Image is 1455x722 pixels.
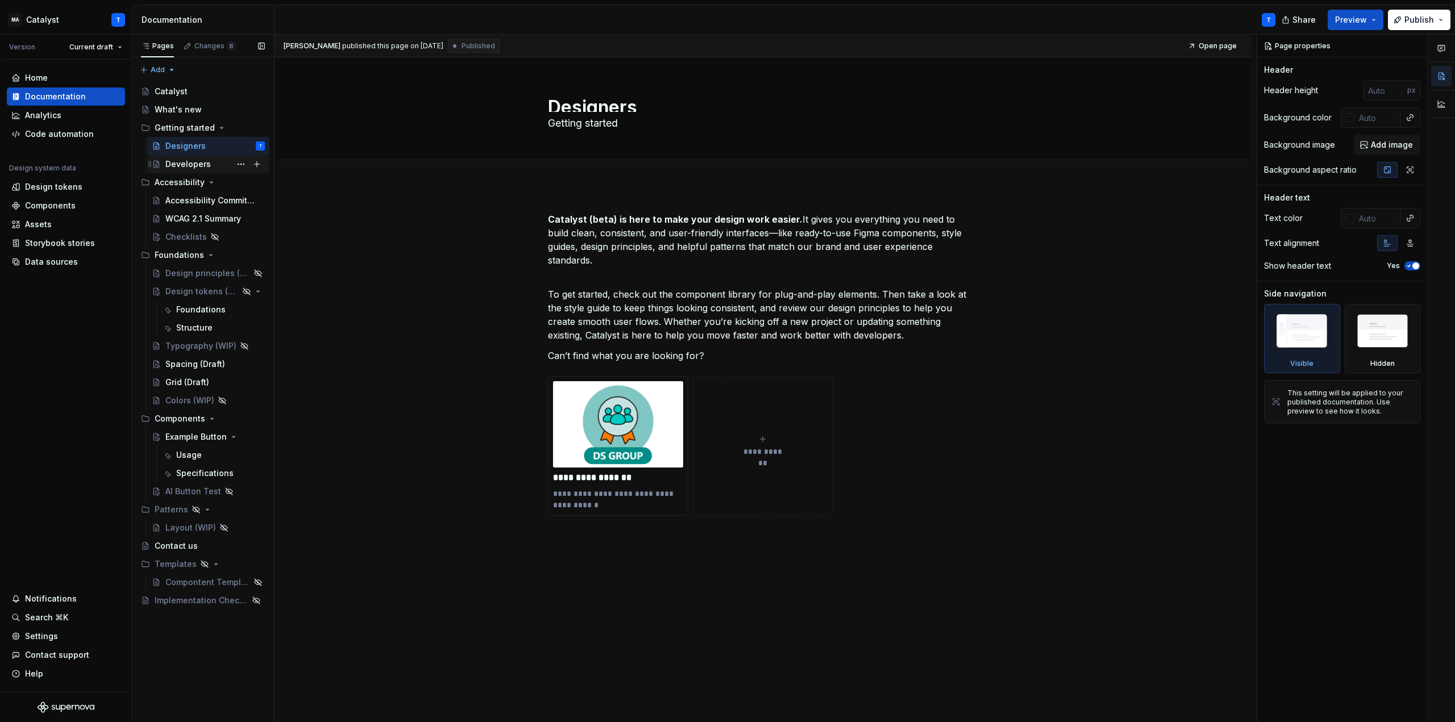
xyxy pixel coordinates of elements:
div: Notifications [25,593,77,604]
div: Components [136,410,269,428]
div: Templates [136,555,269,573]
a: Grid (Draft) [147,373,269,391]
span: 8 [227,41,236,51]
div: Implementation Checklist [155,595,248,606]
div: Pages [141,41,174,51]
div: Spacing (Draft) [165,358,225,370]
div: WCAG 2.1 Summary [165,213,241,224]
button: Share [1276,10,1323,30]
div: T [1266,15,1271,24]
div: Foundations [176,304,226,315]
span: Publish [1404,14,1434,26]
div: Templates [155,558,197,570]
a: Layout (WIP) [147,519,269,537]
button: MACatalystT [2,7,130,32]
a: Colors (WIP) [147,391,269,410]
a: Settings [7,627,125,645]
a: Contact us [136,537,269,555]
div: Grid (Draft) [165,377,209,388]
svg: Supernova Logo [38,702,94,713]
a: Specifications [158,464,269,482]
input: Auto [1354,107,1400,128]
a: Usage [158,446,269,464]
div: T [116,15,120,24]
div: Design tokens (WIP) [165,286,239,297]
a: Example Button [147,428,269,446]
div: Contact support [25,649,89,661]
button: Current draft [64,39,127,55]
div: Header [1264,64,1293,76]
div: Colors (WIP) [165,395,214,406]
div: What's new [155,104,202,115]
a: Spacing (Draft) [147,355,269,373]
div: Documentation [25,91,86,102]
a: What's new [136,101,269,119]
input: Auto [1363,80,1407,101]
div: Assets [25,219,52,230]
div: Header text [1264,192,1310,203]
a: WCAG 2.1 Summary [147,210,269,228]
p: To get started, check out the component library for plug-and-play elements. Then take a look at t... [548,274,978,342]
a: Components [7,197,125,215]
button: Add [136,62,179,78]
a: Assets [7,215,125,233]
div: Help [25,668,43,679]
button: Publish [1388,10,1450,30]
div: Foundations [136,246,269,264]
div: Accessibility [136,173,269,191]
div: Design tokens [25,181,82,193]
div: Usage [176,449,202,461]
a: Design tokens [7,178,125,196]
span: Preview [1335,14,1367,26]
div: Visible [1290,359,1313,368]
button: Add image [1354,135,1420,155]
a: Code automation [7,125,125,143]
div: Components [155,413,205,424]
div: Text color [1264,212,1303,224]
div: Header height [1264,85,1318,96]
div: Home [25,72,48,84]
button: Notifications [7,590,125,608]
div: Getting started [136,119,269,137]
a: Design principles (WIP) [147,264,269,282]
a: Home [7,69,125,87]
a: Structure [158,319,269,337]
img: 7f2a9ea1-9663-4a7e-b1d9-d1a114b4a38b.png [553,381,683,468]
div: Data sources [25,256,78,268]
div: Code automation [25,128,94,140]
div: Specifications [176,468,234,479]
strong: Catalyst (beta) is here to make your design work easier. [548,214,803,225]
textarea: Getting started [546,114,975,132]
a: Data sources [7,253,125,271]
div: Page tree [136,82,269,610]
div: Visible [1264,304,1340,373]
a: Typography (WIP) [147,337,269,355]
div: Background color [1264,112,1332,123]
div: Contact us [155,540,198,552]
div: MA [8,13,22,27]
div: Background image [1264,139,1335,151]
div: Patterns [155,504,188,515]
div: Storybook stories [25,237,95,249]
span: Share [1292,14,1316,26]
button: Contact support [7,646,125,664]
div: Accessibility [155,177,205,188]
div: Designers [165,140,206,152]
a: Foundations [158,301,269,319]
div: Compontent Template [165,577,250,588]
div: Layout (WIP) [165,522,216,533]
button: Search ⌘K [7,608,125,627]
span: [PERSON_NAME] [284,41,340,51]
div: Hidden [1345,304,1421,373]
div: Catalyst [26,14,59,26]
textarea: Designers [546,94,975,112]
span: Published [462,41,495,51]
div: Checklists [165,231,207,243]
input: Auto [1354,208,1400,228]
div: Developers [165,158,211,170]
div: Changes [194,41,236,51]
div: Settings [25,631,58,642]
div: Search ⌘K [25,612,68,623]
div: AI Button Test [165,486,221,497]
